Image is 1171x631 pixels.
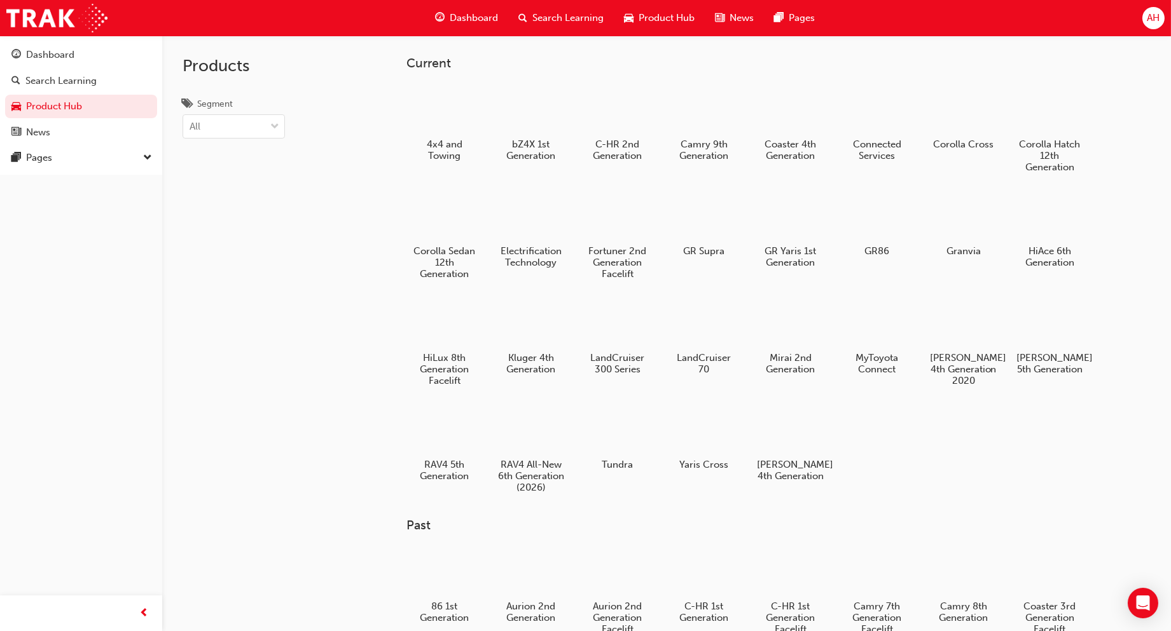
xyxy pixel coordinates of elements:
[1016,139,1083,173] h5: Corolla Hatch 12th Generation
[1147,11,1160,25] span: AH
[705,5,764,31] a: news-iconNews
[1012,187,1088,273] a: HiAce 6th Generation
[666,187,742,261] a: GR Supra
[757,245,824,268] h5: GR Yaris 1st Generation
[843,245,910,257] h5: GR86
[411,139,478,161] h5: 4x4 and Towing
[5,146,157,170] button: Pages
[930,139,997,150] h5: Corolla Cross
[730,11,754,25] span: News
[930,600,997,623] h5: Camry 8th Generation
[11,153,21,164] span: pages-icon
[666,294,742,379] a: LandCruiser 70
[579,294,656,379] a: LandCruiser 300 Series
[752,187,829,273] a: GR Yaris 1st Generation
[5,69,157,93] a: Search Learning
[930,352,997,386] h5: [PERSON_NAME] 4th Generation 2020
[26,48,74,62] div: Dashboard
[584,352,651,375] h5: LandCruiser 300 Series
[752,81,829,166] a: Coaster 4th Generation
[406,187,483,284] a: Corolla Sedan 12th Generation
[1128,588,1158,618] div: Open Intercom Messenger
[666,81,742,166] a: Camry 9th Generation
[406,543,483,628] a: 86 1st Generation
[579,81,656,166] a: C-HR 2nd Generation
[411,352,478,386] h5: HiLux 8th Generation Facelift
[140,606,149,621] span: prev-icon
[670,600,737,623] h5: C-HR 1st Generation
[406,401,483,486] a: RAV4 5th Generation
[666,543,742,628] a: C-HR 1st Generation
[843,352,910,375] h5: MyToyota Connect
[435,10,445,26] span: guage-icon
[1016,352,1083,375] h5: [PERSON_NAME] 5th Generation
[670,459,737,470] h5: Yaris Cross
[579,401,656,475] a: Tundra
[406,294,483,391] a: HiLux 8th Generation Facelift
[508,5,614,31] a: search-iconSearch Learning
[197,98,233,111] div: Segment
[11,101,21,112] span: car-icon
[624,10,634,26] span: car-icon
[579,187,656,284] a: Fortuner 2nd Generation Facelift
[450,11,498,25] span: Dashboard
[497,139,564,161] h5: bZ4X 1st Generation
[493,401,569,498] a: RAV4 All-New 6th Generation (2026)
[670,352,737,375] h5: LandCruiser 70
[839,81,915,166] a: Connected Services
[757,352,824,375] h5: Mirai 2nd Generation
[11,76,20,87] span: search-icon
[584,245,651,280] h5: Fortuner 2nd Generation Facelift
[1016,245,1083,268] h5: HiAce 6th Generation
[411,245,478,280] h5: Corolla Sedan 12th Generation
[532,11,604,25] span: Search Learning
[584,459,651,470] h5: Tundra
[715,10,724,26] span: news-icon
[584,139,651,161] h5: C-HR 2nd Generation
[11,50,21,61] span: guage-icon
[670,245,737,257] h5: GR Supra
[26,125,50,140] div: News
[5,43,157,67] a: Dashboard
[1142,7,1165,29] button: AH
[411,600,478,623] h5: 86 1st Generation
[774,10,784,26] span: pages-icon
[493,81,569,166] a: bZ4X 1st Generation
[839,294,915,379] a: MyToyota Connect
[11,127,21,139] span: news-icon
[497,459,564,493] h5: RAV4 All-New 6th Generation (2026)
[497,600,564,623] h5: Aurion 2nd Generation
[925,294,1002,391] a: [PERSON_NAME] 4th Generation 2020
[757,459,824,482] h5: [PERSON_NAME] 4th Generation
[183,99,192,111] span: tags-icon
[270,119,279,135] span: down-icon
[425,5,508,31] a: guage-iconDashboard
[614,5,705,31] a: car-iconProduct Hub
[925,187,1002,261] a: Granvia
[839,187,915,261] a: GR86
[843,139,910,161] h5: Connected Services
[752,294,829,379] a: Mirai 2nd Generation
[925,543,1002,628] a: Camry 8th Generation
[925,81,1002,154] a: Corolla Cross
[518,10,527,26] span: search-icon
[183,56,285,76] h2: Products
[6,4,107,32] img: Trak
[5,41,157,146] button: DashboardSearch LearningProduct HubNews
[752,401,829,486] a: [PERSON_NAME] 4th Generation
[757,139,824,161] h5: Coaster 4th Generation
[411,459,478,482] h5: RAV4 5th Generation
[143,150,152,166] span: down-icon
[666,401,742,475] a: Yaris Cross
[1012,294,1088,379] a: [PERSON_NAME] 5th Generation
[639,11,695,25] span: Product Hub
[497,352,564,375] h5: Kluger 4th Generation
[764,5,825,31] a: pages-iconPages
[493,294,569,379] a: Kluger 4th Generation
[930,245,997,257] h5: Granvia
[497,245,564,268] h5: Electrification Technology
[1012,81,1088,177] a: Corolla Hatch 12th Generation
[789,11,815,25] span: Pages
